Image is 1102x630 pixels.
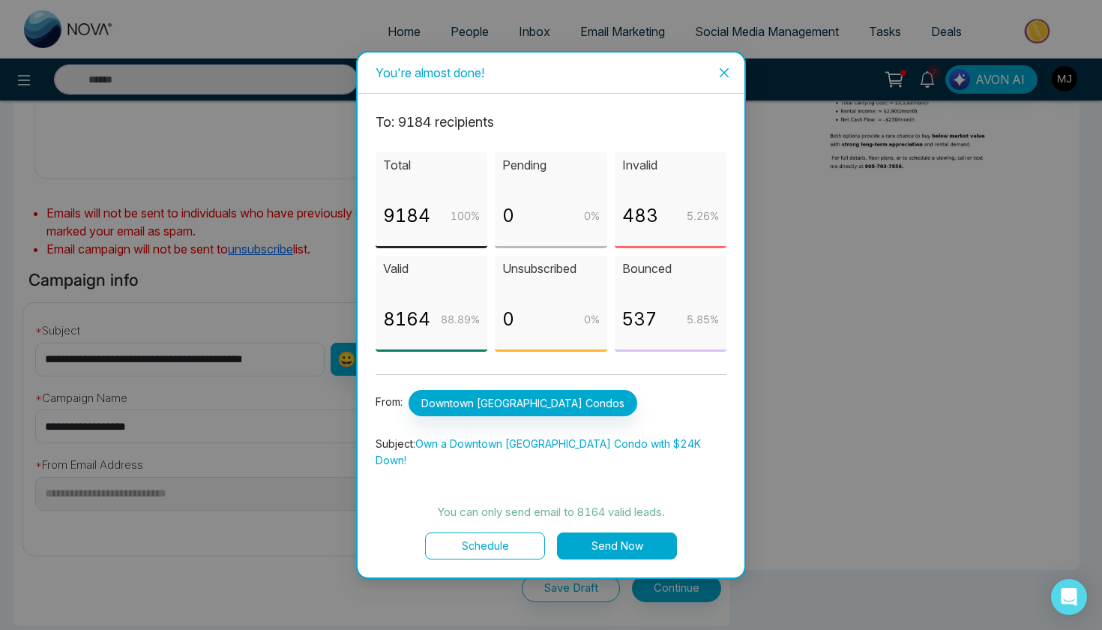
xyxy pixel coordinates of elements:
p: 5.26 % [687,208,719,224]
span: Downtown [GEOGRAPHIC_DATA] Condos [409,390,637,416]
p: 0 % [584,208,600,224]
p: 100 % [451,208,480,224]
p: 8164 [383,305,430,334]
div: Open Intercom Messenger [1051,579,1087,615]
p: Valid [383,259,480,278]
p: Invalid [622,156,719,175]
p: You can only send email to 8164 valid leads. [376,503,726,521]
p: 5.85 % [687,311,719,328]
p: 0 % [584,311,600,328]
p: Unsubscribed [502,259,599,278]
p: 9184 [383,202,430,230]
p: Pending [502,156,599,175]
div: You're almost done! [376,64,726,81]
p: Bounced [622,259,719,278]
p: Total [383,156,480,175]
p: 88.89 % [441,311,480,328]
p: 483 [622,202,658,230]
span: close [718,67,730,79]
p: From: [376,390,726,416]
button: Schedule [425,532,545,559]
p: 0 [502,202,514,230]
p: To: 9184 recipient s [376,112,726,133]
button: Send Now [557,532,677,559]
span: Own a Downtown [GEOGRAPHIC_DATA] Condo with $24K Down! [376,437,701,466]
button: Close [704,52,744,93]
p: Subject: [376,436,726,469]
p: 0 [502,305,514,334]
p: 537 [622,305,657,334]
